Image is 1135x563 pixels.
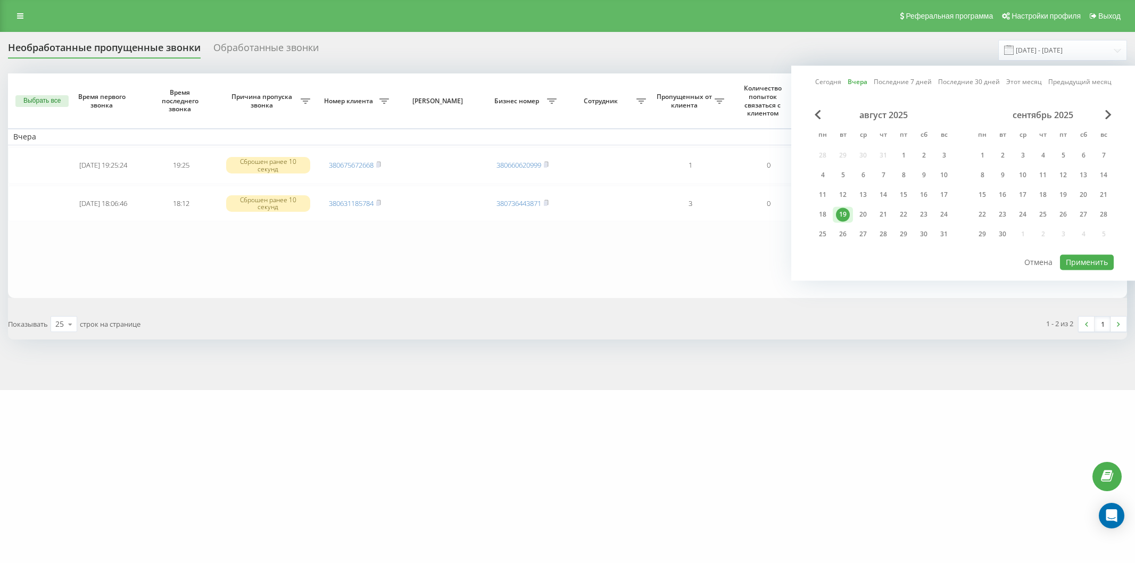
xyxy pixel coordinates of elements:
div: 27 [1076,208,1090,221]
div: пн 22 сент. 2025 г. [972,206,992,222]
div: 31 [937,227,951,241]
a: 380660620999 [496,160,541,170]
div: пн 1 сент. 2025 г. [972,147,992,163]
div: 12 [836,188,850,202]
abbr: вторник [995,128,1010,144]
div: 5 [836,168,850,182]
div: пт 22 авг. 2025 г. [893,206,914,222]
div: Сброшен ранее 10 секунд [226,195,310,211]
span: Пропущенных от клиента [657,93,715,109]
span: строк на странице [80,319,140,329]
div: пт 15 авг. 2025 г. [893,187,914,203]
div: 24 [937,208,951,221]
div: пн 25 авг. 2025 г. [813,226,833,242]
div: 14 [876,188,890,202]
td: 1 [651,147,730,184]
div: 25 [816,227,830,241]
span: Next Month [1105,110,1112,119]
div: чт 28 авг. 2025 г. [873,226,893,242]
a: Последние 7 дней [874,77,932,87]
div: Сброшен ранее 10 секунд [226,157,310,173]
div: пт 5 сент. 2025 г. [1053,147,1073,163]
div: 20 [856,208,870,221]
div: ср 27 авг. 2025 г. [853,226,873,242]
div: 26 [836,227,850,241]
div: 4 [1036,148,1050,162]
div: 6 [856,168,870,182]
div: 25 [1036,208,1050,221]
a: 380675672668 [329,160,374,170]
abbr: суббота [1075,128,1091,144]
abbr: четверг [1035,128,1051,144]
div: пн 18 авг. 2025 г. [813,206,833,222]
div: 7 [876,168,890,182]
div: 22 [975,208,989,221]
span: Реферальная программа [906,12,993,20]
abbr: понедельник [815,128,831,144]
div: вт 23 сент. 2025 г. [992,206,1013,222]
div: ср 6 авг. 2025 г. [853,167,873,183]
div: чт 25 сент. 2025 г. [1033,206,1053,222]
div: сб 16 авг. 2025 г. [914,187,934,203]
div: 21 [876,208,890,221]
div: 10 [1016,168,1030,182]
td: [DATE] 18:06:46 [64,186,142,222]
abbr: четверг [875,128,891,144]
div: вт 12 авг. 2025 г. [833,187,853,203]
td: Вчера [8,129,1127,145]
button: Выбрать все [15,95,69,107]
div: 30 [996,227,1009,241]
div: чт 14 авг. 2025 г. [873,187,893,203]
div: 7 [1097,148,1111,162]
div: 1 [975,148,989,162]
span: [PERSON_NAME] [403,97,474,105]
div: вт 5 авг. 2025 г. [833,167,853,183]
div: 25 [55,319,64,329]
td: [DATE] 19:25:24 [64,147,142,184]
div: вс 17 авг. 2025 г. [934,187,954,203]
div: сб 23 авг. 2025 г. [914,206,934,222]
abbr: понедельник [974,128,990,144]
div: пн 4 авг. 2025 г. [813,167,833,183]
a: 380736443871 [496,198,541,208]
div: 29 [975,227,989,241]
div: 27 [856,227,870,241]
div: 14 [1097,168,1111,182]
a: 1 [1095,317,1111,332]
div: 13 [1076,168,1090,182]
div: 10 [937,168,951,182]
div: вт 9 сент. 2025 г. [992,167,1013,183]
div: чт 11 сент. 2025 г. [1033,167,1053,183]
div: ср 3 сент. 2025 г. [1013,147,1033,163]
div: 23 [996,208,1009,221]
div: 18 [816,208,830,221]
div: ср 13 авг. 2025 г. [853,187,873,203]
div: 9 [917,168,931,182]
span: Время последнего звонка [151,88,212,113]
div: ср 24 сент. 2025 г. [1013,206,1033,222]
span: Количество попыток связаться с клиентом [735,84,793,117]
div: пн 8 сент. 2025 г. [972,167,992,183]
div: вт 16 сент. 2025 г. [992,187,1013,203]
div: 3 [937,148,951,162]
div: 1 - 2 из 2 [1046,318,1073,329]
div: вс 10 авг. 2025 г. [934,167,954,183]
div: 1 [897,148,910,162]
abbr: пятница [1055,128,1071,144]
div: 15 [975,188,989,202]
div: 11 [816,188,830,202]
a: 380631185784 [329,198,374,208]
div: 30 [917,227,931,241]
div: 23 [917,208,931,221]
span: Выход [1098,12,1121,20]
div: чт 21 авг. 2025 г. [873,206,893,222]
div: вт 26 авг. 2025 г. [833,226,853,242]
div: чт 7 авг. 2025 г. [873,167,893,183]
div: вс 24 авг. 2025 г. [934,206,954,222]
a: Последние 30 дней [938,77,1000,87]
div: ср 20 авг. 2025 г. [853,206,873,222]
div: сб 9 авг. 2025 г. [914,167,934,183]
div: 17 [937,188,951,202]
button: Отмена [1018,254,1058,270]
div: 17 [1016,188,1030,202]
